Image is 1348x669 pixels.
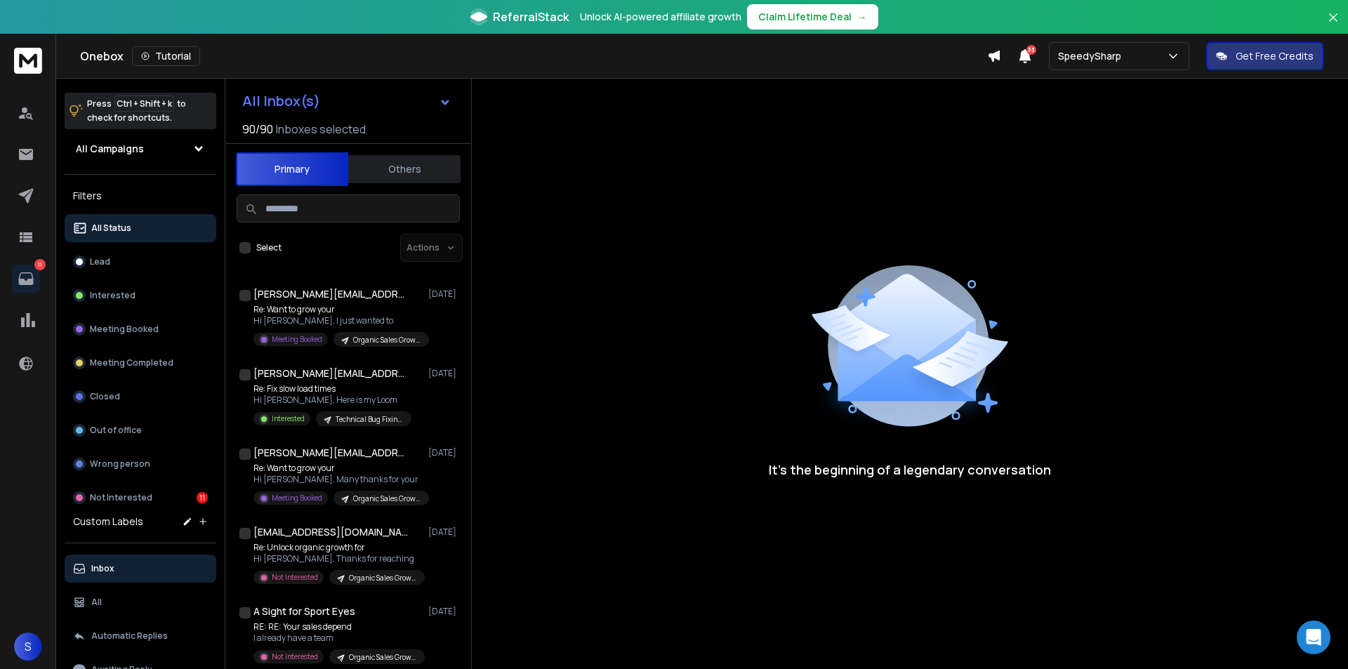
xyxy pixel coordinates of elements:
p: Press to check for shortcuts. [87,97,186,125]
h1: A Sight for Sport Eyes [253,604,355,618]
a: 11 [12,265,40,293]
h1: [PERSON_NAME][EMAIL_ADDRESS][DOMAIN_NAME] [253,366,408,380]
label: Select [256,242,282,253]
p: Closed [90,391,120,402]
p: It’s the beginning of a legendary conversation [769,460,1051,479]
p: Meeting Booked [272,334,322,345]
button: Primary [236,152,348,186]
p: [DATE] [428,289,460,300]
p: [DATE] [428,447,460,458]
button: Closed [65,383,216,411]
p: Not Interested [272,651,318,662]
p: Not Interested [90,492,152,503]
p: RE: RE: Your sales depend [253,621,422,632]
p: Meeting Completed [90,357,173,369]
p: [DATE] [428,606,460,617]
h1: [PERSON_NAME][EMAIL_ADDRESS][DOMAIN_NAME] [253,287,408,301]
button: Claim Lifetime Deal→ [747,4,878,29]
button: Meeting Completed [65,349,216,377]
p: Hi [PERSON_NAME], Thanks for reaching [253,553,422,564]
p: Inbox [91,563,114,574]
h1: All Campaigns [76,142,144,156]
h1: [EMAIL_ADDRESS][DOMAIN_NAME] [253,525,408,539]
button: All Campaigns [65,135,216,163]
span: Ctrl + Shift + k [114,95,174,112]
p: Organic Sales Growth [353,494,421,504]
p: Re: Want to grow your [253,463,422,474]
p: 11 [34,259,46,270]
p: I already have a team [253,632,422,644]
button: Out of office [65,416,216,444]
p: All Status [91,223,131,234]
p: Technical Bug Fixing and Loading Speed [336,414,403,425]
p: Re: Want to grow your [253,304,422,315]
p: Organic Sales Growth [349,573,416,583]
button: Not Interested11 [65,484,216,512]
p: [DATE] [428,526,460,538]
p: Interested [90,290,136,301]
p: Hi [PERSON_NAME], Many thanks for your [253,474,422,485]
div: Open Intercom Messenger [1297,621,1330,654]
p: Re: Unlock organic growth for [253,542,422,553]
button: Inbox [65,555,216,583]
p: All [91,597,102,608]
span: 90 / 90 [242,121,273,138]
div: Onebox [80,46,987,66]
h3: Filters [65,186,216,206]
button: Meeting Booked [65,315,216,343]
button: Close banner [1324,8,1342,42]
p: Get Free Credits [1236,49,1314,63]
button: Interested [65,281,216,310]
button: Get Free Credits [1206,42,1323,70]
span: 33 [1026,45,1036,55]
button: S [14,632,42,661]
p: Wrong person [90,458,150,470]
p: Meeting Booked [90,324,159,335]
p: Interested [272,413,305,424]
p: Out of office [90,425,142,436]
p: Hi [PERSON_NAME], Here is my Loom [253,395,411,406]
h3: Inboxes selected [276,121,366,138]
button: Wrong person [65,450,216,478]
button: Tutorial [132,46,200,66]
p: Re: Fix slow load times [253,383,411,395]
button: Lead [65,248,216,276]
button: Automatic Replies [65,622,216,650]
button: All Inbox(s) [231,87,463,115]
button: All [65,588,216,616]
span: → [857,10,867,24]
p: Automatic Replies [91,630,168,642]
span: ReferralStack [493,8,569,25]
p: Lead [90,256,110,267]
h1: All Inbox(s) [242,94,320,108]
p: Meeting Booked [272,493,322,503]
h1: [PERSON_NAME][EMAIL_ADDRESS][DOMAIN_NAME] [253,446,408,460]
button: Others [348,154,461,185]
p: Organic Sales Growth [349,652,416,663]
p: Organic Sales Growth [353,335,421,345]
p: Not Interested [272,572,318,583]
p: [DATE] [428,368,460,379]
p: Hi [PERSON_NAME], I just wanted to [253,315,422,326]
div: 11 [197,492,208,503]
h3: Custom Labels [73,515,143,529]
button: All Status [65,214,216,242]
p: SpeedySharp [1058,49,1127,63]
p: Unlock AI-powered affiliate growth [580,10,741,24]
